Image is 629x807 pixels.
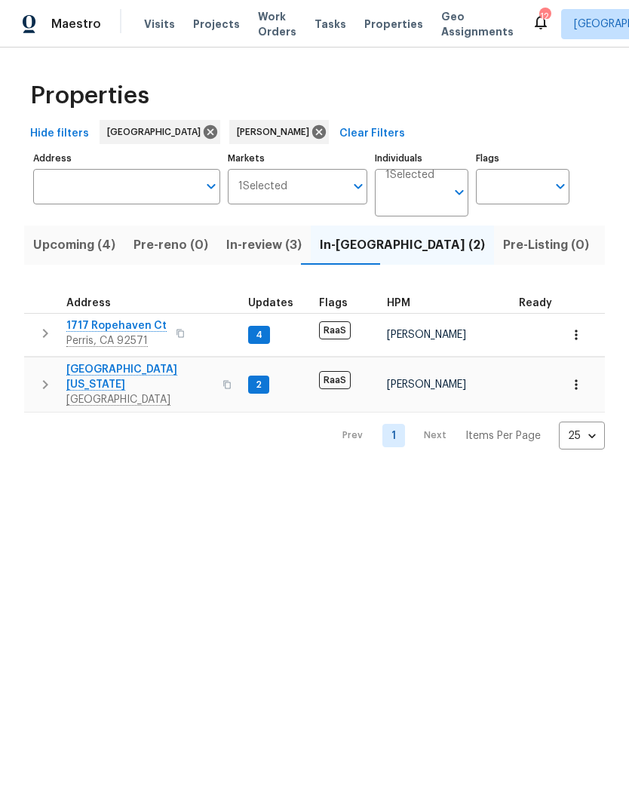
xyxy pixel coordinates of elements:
span: [PERSON_NAME] [237,124,315,140]
button: Hide filters [24,120,95,148]
span: Flags [319,298,348,308]
span: Ready [519,298,552,308]
span: Clear Filters [339,124,405,143]
span: Geo Assignments [441,9,514,39]
span: 1 Selected [385,169,434,182]
div: Earliest renovation start date (first business day after COE or Checkout) [519,298,566,308]
span: HPM [387,298,410,308]
div: [PERSON_NAME] [229,120,329,144]
span: Visits [144,17,175,32]
div: [GEOGRAPHIC_DATA] [100,120,220,144]
span: Hide filters [30,124,89,143]
span: Projects [193,17,240,32]
span: [PERSON_NAME] [387,379,466,390]
span: In-[GEOGRAPHIC_DATA] (2) [320,235,485,256]
label: Flags [476,154,569,163]
button: Open [201,176,222,197]
span: Upcoming (4) [33,235,115,256]
span: RaaS [319,321,351,339]
label: Address [33,154,220,163]
label: Individuals [375,154,468,163]
label: Markets [228,154,368,163]
span: Properties [364,17,423,32]
span: 4 [250,329,268,342]
span: Updates [248,298,293,308]
span: Tasks [314,19,346,29]
span: Work Orders [258,9,296,39]
button: Clear Filters [333,120,411,148]
span: 1 Selected [238,180,287,193]
span: 2 [250,379,268,391]
span: [PERSON_NAME] [387,330,466,340]
p: Items Per Page [465,428,541,443]
span: In-review (3) [226,235,302,256]
span: [GEOGRAPHIC_DATA] [107,124,207,140]
span: Pre-Listing (0) [503,235,589,256]
nav: Pagination Navigation [328,422,605,450]
div: 12 [539,9,550,24]
span: Properties [30,88,149,103]
span: Pre-reno (0) [133,235,208,256]
button: Open [449,182,470,203]
button: Open [348,176,369,197]
button: Open [550,176,571,197]
span: RaaS [319,371,351,389]
div: 25 [559,416,605,456]
span: Address [66,298,111,308]
a: Goto page 1 [382,424,405,447]
span: Maestro [51,17,101,32]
